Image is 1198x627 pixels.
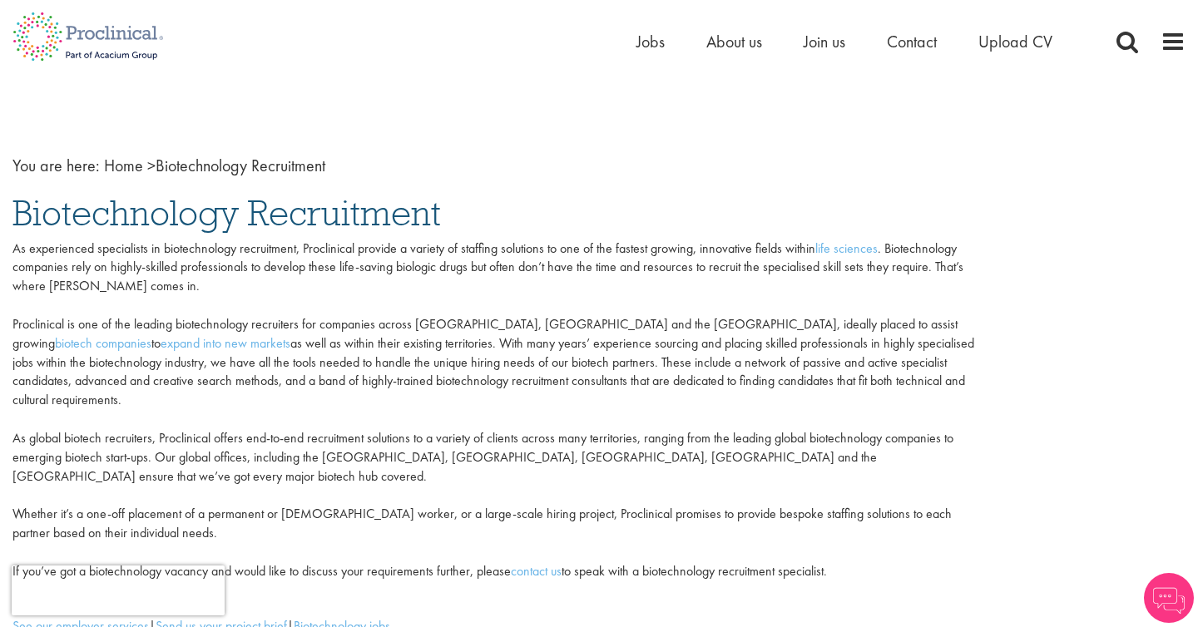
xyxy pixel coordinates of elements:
a: Contact [887,31,937,52]
a: life sciences [815,239,878,257]
a: Upload CV [978,31,1052,52]
p: As experienced specialists in biotechnology recruitment, Proclinical provide a variety of staffin... [12,239,986,581]
a: Join us [804,31,845,52]
iframe: reCAPTCHA [12,565,225,615]
a: breadcrumb link to Home [104,155,143,176]
span: Biotechnology Recruitment [104,155,325,176]
a: Jobs [636,31,665,52]
span: Biotechnology Recruitment [12,190,441,235]
a: contact us [511,562,562,580]
a: biotech companies [55,334,151,352]
a: About us [706,31,762,52]
img: Chatbot [1144,573,1194,623]
span: > [147,155,156,176]
a: expand into new markets [161,334,290,352]
span: You are here: [12,155,100,176]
